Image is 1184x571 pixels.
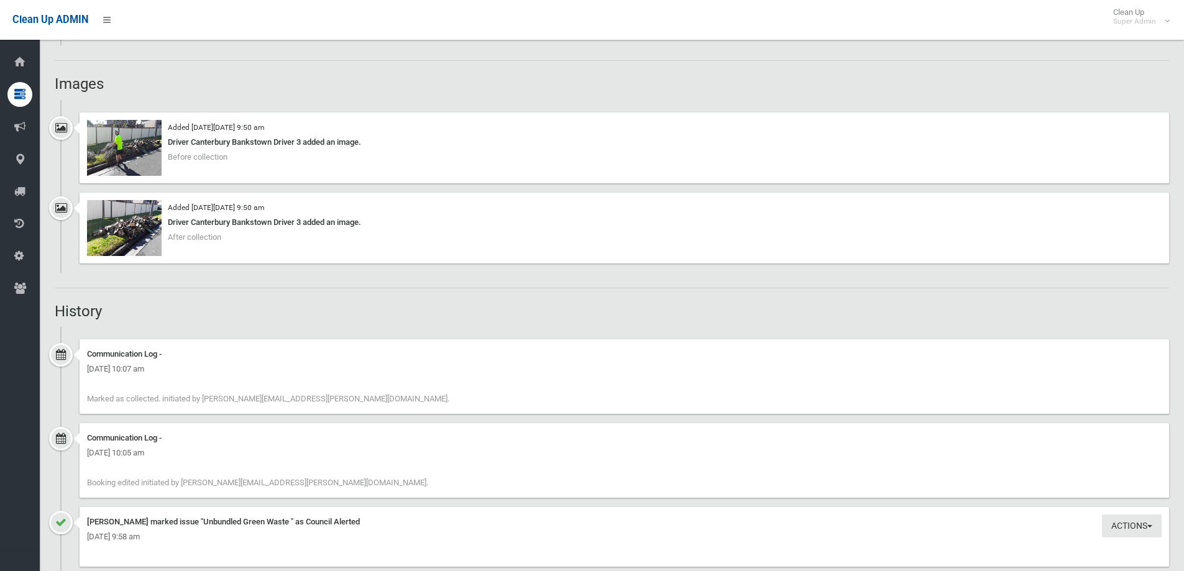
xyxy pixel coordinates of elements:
span: Before collection [168,152,227,162]
div: Communication Log - [87,347,1162,362]
img: 2025-08-1209.50.041350654666431922923.jpg [87,120,162,176]
div: [DATE] 10:07 am [87,362,1162,377]
div: Driver Canterbury Bankstown Driver 3 added an image. [87,215,1162,230]
button: Actions [1102,514,1162,537]
span: After collection [168,232,221,242]
h2: History [55,303,1169,319]
h2: Images [55,76,1169,92]
div: [DATE] 10:05 am [87,445,1162,460]
div: [PERSON_NAME] marked issue "Unbundled Green Waste " as Council Alerted [87,514,1162,529]
span: Booking edited initiated by [PERSON_NAME][EMAIL_ADDRESS][PERSON_NAME][DOMAIN_NAME]. [87,478,428,487]
small: Super Admin [1113,17,1156,26]
img: 2025-08-1209.50.428416228769852117087.jpg [87,200,162,256]
small: Added [DATE][DATE] 9:50 am [168,203,264,212]
span: Clean Up ADMIN [12,14,88,25]
small: Added [DATE][DATE] 9:50 am [168,123,264,132]
div: Driver Canterbury Bankstown Driver 3 added an image. [87,135,1162,150]
span: Clean Up [1107,7,1168,26]
div: Communication Log - [87,431,1162,445]
span: Marked as collected. initiated by [PERSON_NAME][EMAIL_ADDRESS][PERSON_NAME][DOMAIN_NAME]. [87,394,449,403]
div: [DATE] 9:58 am [87,529,1162,544]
